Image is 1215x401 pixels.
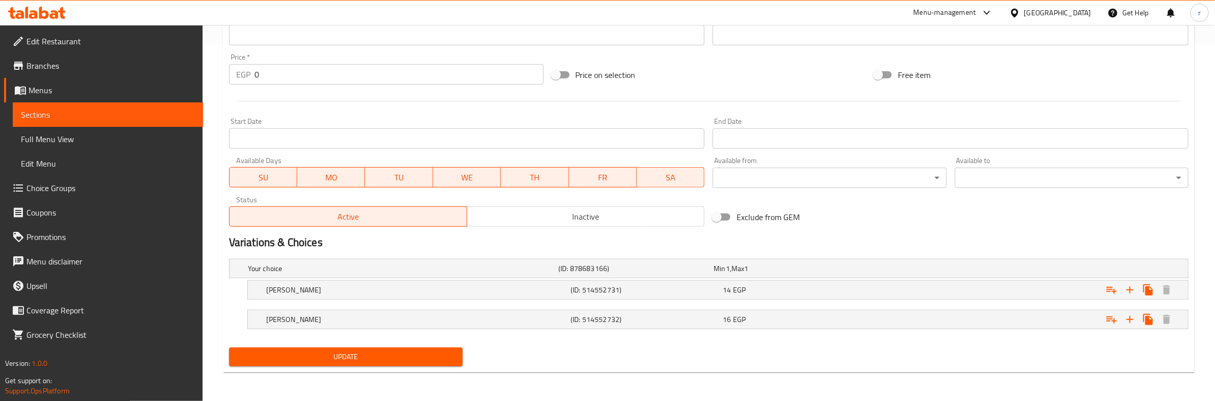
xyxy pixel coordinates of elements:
[229,25,705,45] input: Please enter product barcode
[236,68,250,81] p: EGP
[234,209,463,224] span: Active
[21,157,195,170] span: Edit Menu
[737,211,800,223] span: Exclude from GEM
[731,262,744,275] span: Max
[1103,310,1121,329] button: Add choice group
[471,209,701,224] span: Inactive
[1121,310,1139,329] button: Add new choice
[26,304,195,316] span: Coverage Report
[237,351,455,363] span: Update
[365,167,433,188] button: TU
[1157,310,1176,329] button: Delete Baladi Brad
[4,225,203,249] a: Promotions
[13,151,203,176] a: Edit Menu
[955,168,1189,188] div: ​
[576,69,636,81] span: Price on selection
[714,262,725,275] span: Min
[1198,7,1201,18] span: r
[248,263,554,274] h5: Your choice
[4,249,203,274] a: Menu disclaimer
[914,7,976,19] div: Menu-management
[301,170,361,185] span: MO
[4,29,203,54] a: Edit Restaurant
[229,347,463,366] button: Update
[501,167,569,188] button: TH
[21,133,195,145] span: Full Menu View
[1103,281,1121,299] button: Add choice group
[5,357,30,370] span: Version:
[255,64,544,85] input: Please enter price
[26,182,195,194] span: Choice Groups
[369,170,429,185] span: TU
[32,357,47,370] span: 1.0.0
[21,109,195,121] span: Sections
[229,206,467,227] button: Active
[26,206,195,219] span: Coupons
[26,35,195,47] span: Edit Restaurant
[1024,7,1091,18] div: [GEOGRAPHIC_DATA]
[637,167,704,188] button: SA
[229,235,1189,250] h2: Variations & Choices
[1121,281,1139,299] button: Add new choice
[230,259,1188,278] div: Expand
[733,283,746,297] span: EGP
[437,170,497,185] span: WE
[29,84,195,96] span: Menus
[26,255,195,268] span: Menu disclaimer
[433,167,501,188] button: WE
[4,323,203,347] a: Grocery Checklist
[4,274,203,298] a: Upsell
[266,285,567,295] h5: [PERSON_NAME]
[248,310,1188,329] div: Expand
[745,262,749,275] span: 1
[13,102,203,127] a: Sections
[297,167,365,188] button: MO
[1157,281,1176,299] button: Delete Shami Brad
[723,283,731,297] span: 14
[713,25,1189,45] input: Please enter product sku
[558,263,710,274] h5: (ID: 878683166)
[26,231,195,243] span: Promotions
[26,329,195,341] span: Grocery Checklist
[248,281,1188,299] div: Expand
[571,314,719,325] h5: (ID: 514552732)
[569,167,637,188] button: FR
[1139,281,1157,299] button: Clone new choice
[505,170,564,185] span: TH
[4,54,203,78] a: Branches
[4,298,203,323] a: Coverage Report
[26,60,195,72] span: Branches
[726,262,730,275] span: 1
[229,167,297,188] button: SU
[4,200,203,225] a: Coupons
[234,170,293,185] span: SU
[571,285,719,295] h5: (ID: 514552731)
[714,263,865,274] div: ,
[4,78,203,102] a: Menus
[4,176,203,200] a: Choice Groups
[467,206,705,227] button: Inactive
[13,127,203,151] a: Full Menu View
[641,170,700,185] span: SA
[5,384,70,397] a: Support.OpsPlatform
[898,69,930,81] span: Free item
[573,170,633,185] span: FR
[723,313,731,326] span: 16
[26,280,195,292] span: Upsell
[5,374,52,387] span: Get support on:
[733,313,746,326] span: EGP
[1139,310,1157,329] button: Clone new choice
[266,314,567,325] h5: [PERSON_NAME]
[713,168,946,188] div: ​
